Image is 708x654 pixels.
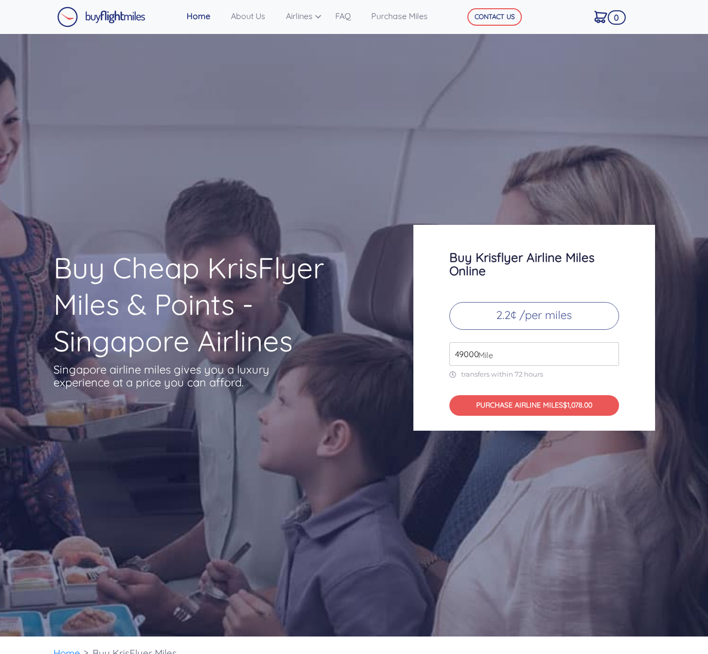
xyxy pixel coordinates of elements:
[53,250,373,359] h1: Buy Cheap KrisFlyer Miles & Points - Singapore Airlines
[608,10,626,25] span: 0
[53,363,285,389] p: Singapore airline miles gives you a luxury experience at a price you can afford.
[449,302,619,330] p: 2.2¢ /per miles
[282,6,331,26] a: Airlines
[449,395,619,416] button: PURCHASE AIRLINE MILES$1,078.00
[449,370,619,379] p: transfers within 72 hours
[590,6,622,27] a: 0
[57,4,146,30] a: Buy Flight Miles Logo
[227,6,282,26] a: About Us
[467,8,522,26] button: CONTACT US
[331,6,367,26] a: FAQ
[563,400,592,410] span: $1,078.00
[367,6,444,26] a: Purchase Miles
[594,11,607,23] img: Cart
[57,7,146,27] img: Buy Flight Miles Logo
[183,6,227,26] a: Home
[473,349,493,361] span: Mile
[449,251,619,277] h3: Buy Krisflyer Airline Miles Online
